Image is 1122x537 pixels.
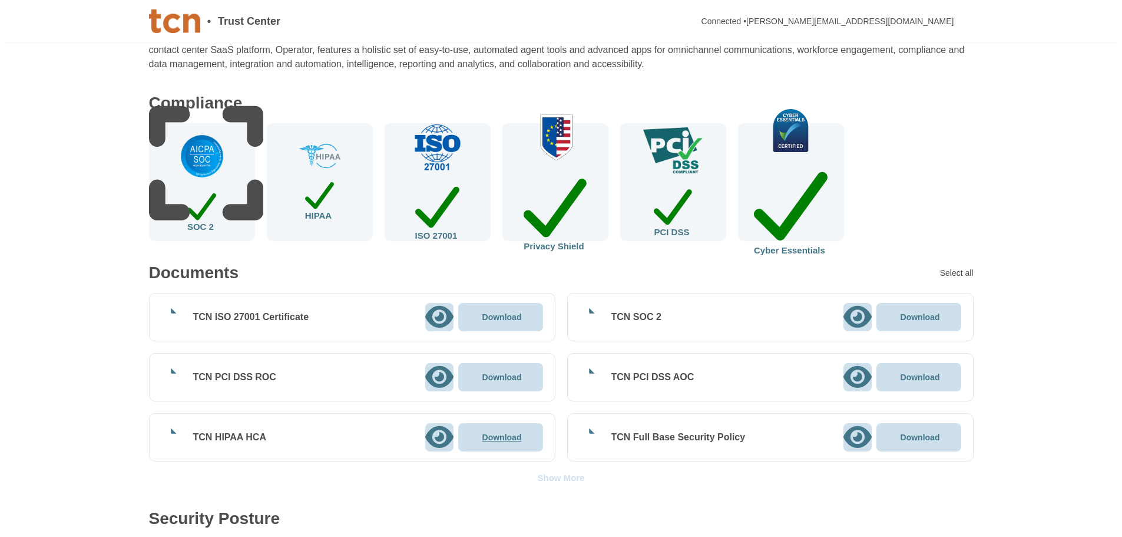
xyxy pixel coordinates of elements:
div: TCN ISO 27001 Certificate [193,311,309,323]
p: Download [482,373,522,381]
div: Cyber Essentials [754,162,828,255]
div: HIPAA [305,178,335,220]
p: Download [482,433,522,442]
img: Company Banner [149,9,200,33]
span: • [207,16,211,27]
p: Download [901,373,940,381]
p: Download [482,313,522,321]
div: Connected • [PERSON_NAME][EMAIL_ADDRESS][DOMAIN_NAME] [701,17,954,25]
div: Compliance [149,95,243,111]
p: Download [901,433,940,442]
span: Trust Center [218,16,280,27]
div: TCN SOC 2 [611,311,661,323]
div: PCI DSS [654,184,691,236]
p: Download [901,313,940,321]
img: check [299,144,340,169]
div: Privacy Shield [524,170,587,251]
div: TCN PCI DSS AOC [611,371,694,383]
img: check [521,113,590,160]
div: Security Posture [149,510,280,527]
div: SOC 2 [187,189,216,231]
div: Documents [149,265,239,281]
div: TCN is a global provider of a comprehensive, cloud-based (SaaS) contact center platform for enter... [149,29,974,71]
div: TCN HIPAA HCA [193,431,266,443]
img: check [643,127,703,174]
div: TCN Full Base Security Policy [611,431,746,443]
div: Select all [940,269,974,277]
div: ISO 27001 [415,180,460,241]
div: TCN PCI DSS ROC [193,371,276,383]
img: check [412,124,462,171]
img: check [753,109,829,151]
div: Show More [537,473,584,482]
